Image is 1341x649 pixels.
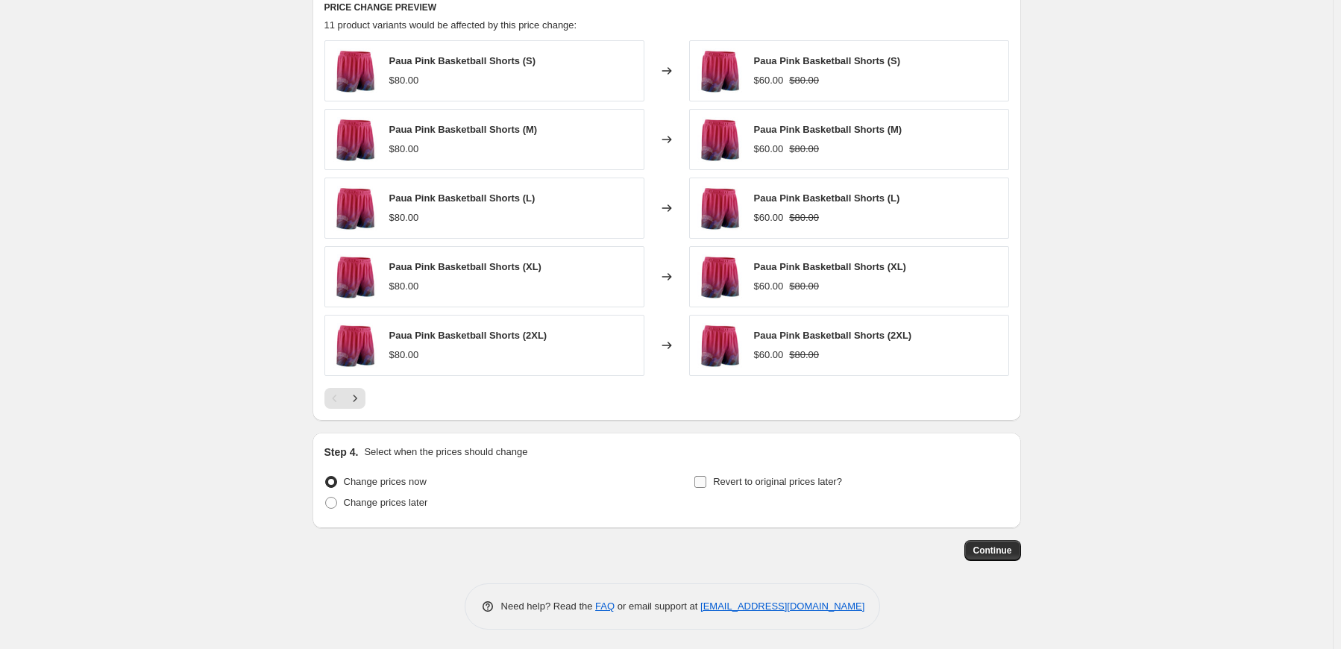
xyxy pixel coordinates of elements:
div: $60.00 [754,73,784,88]
span: Paua Pink Basketball Shorts (S) [389,55,536,66]
a: [EMAIL_ADDRESS][DOMAIN_NAME] [700,601,864,612]
span: Continue [973,545,1012,556]
div: $80.00 [389,279,419,294]
span: Paua Pink Basketball Shorts (M) [389,124,538,135]
span: Change prices later [344,497,428,508]
div: $80.00 [389,210,419,225]
span: Paua Pink Basketball Shorts (XL) [754,261,906,272]
img: Paua_Short_Pink_80x.jpg [333,254,377,299]
img: Paua_Short_Pink_80x.jpg [697,254,742,299]
span: Need help? Read the [501,601,596,612]
img: Paua_Short_Pink_80x.jpg [697,48,742,93]
img: Paua_Short_Pink_80x.jpg [333,323,377,368]
div: $60.00 [754,279,784,294]
p: Select when the prices should change [364,445,527,460]
div: $60.00 [754,210,784,225]
strike: $80.00 [789,348,819,363]
img: Paua_Short_Pink_80x.jpg [697,117,742,162]
button: Continue [964,540,1021,561]
div: $60.00 [754,142,784,157]
nav: Pagination [324,388,365,409]
img: Paua_Short_Pink_80x.jpg [333,48,377,93]
span: Paua Pink Basketball Shorts (L) [754,192,900,204]
img: Paua_Short_Pink_80x.jpg [697,323,742,368]
div: $80.00 [389,73,419,88]
div: $80.00 [389,348,419,363]
img: Paua_Short_Pink_80x.jpg [333,117,377,162]
span: Change prices now [344,476,427,487]
img: Paua_Short_Pink_80x.jpg [333,186,377,231]
span: Paua Pink Basketball Shorts (L) [389,192,536,204]
strike: $80.00 [789,73,819,88]
div: $60.00 [754,348,784,363]
button: Next [345,388,365,409]
h6: PRICE CHANGE PREVIEW [324,1,1009,13]
a: FAQ [595,601,615,612]
span: Paua Pink Basketball Shorts (2XL) [754,330,912,341]
h2: Step 4. [324,445,359,460]
span: Paua Pink Basketball Shorts (S) [754,55,901,66]
span: Paua Pink Basketball Shorts (XL) [389,261,541,272]
div: $80.00 [389,142,419,157]
strike: $80.00 [789,279,819,294]
span: 11 product variants would be affected by this price change: [324,19,577,31]
span: Paua Pink Basketball Shorts (2XL) [389,330,547,341]
span: Revert to original prices later? [713,476,842,487]
img: Paua_Short_Pink_80x.jpg [697,186,742,231]
strike: $80.00 [789,210,819,225]
span: Paua Pink Basketball Shorts (M) [754,124,902,135]
strike: $80.00 [789,142,819,157]
span: or email support at [615,601,700,612]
